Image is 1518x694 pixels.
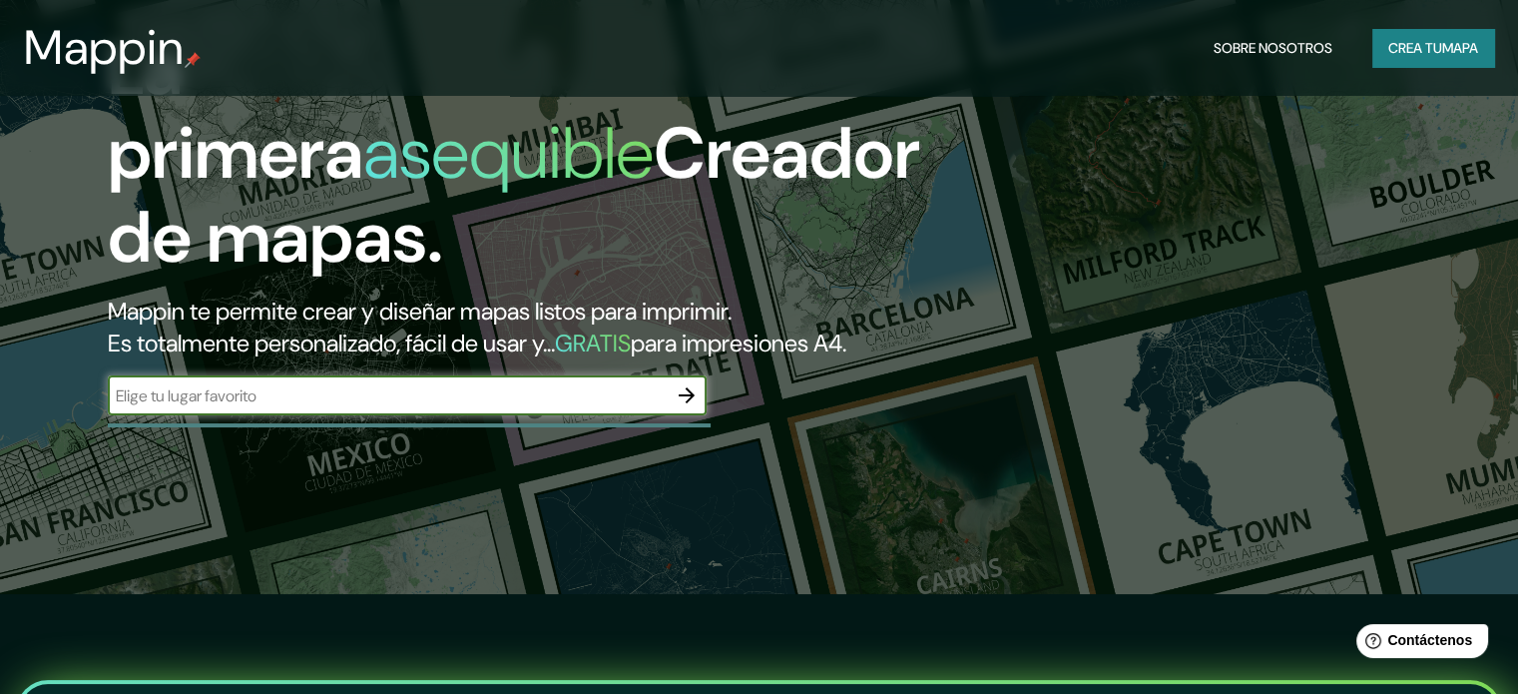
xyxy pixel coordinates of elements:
button: Sobre nosotros [1206,29,1340,67]
font: La primera [108,23,363,200]
img: pin de mapeo [185,52,201,68]
font: mapa [1442,39,1478,57]
font: Mappin te permite crear y diseñar mapas listos para imprimir. [108,296,732,327]
font: Creador de mapas. [108,107,920,284]
font: Sobre nosotros [1214,39,1332,57]
font: para impresiones A4. [631,328,846,358]
font: GRATIS [555,328,631,358]
input: Elige tu lugar favorito [108,384,667,407]
iframe: Lanzador de widgets de ayuda [1340,616,1496,672]
font: Crea tu [1388,39,1442,57]
font: Es totalmente personalizado, fácil de usar y... [108,328,555,358]
font: asequible [363,107,654,200]
font: Mappin [24,16,185,79]
button: Crea tumapa [1372,29,1494,67]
